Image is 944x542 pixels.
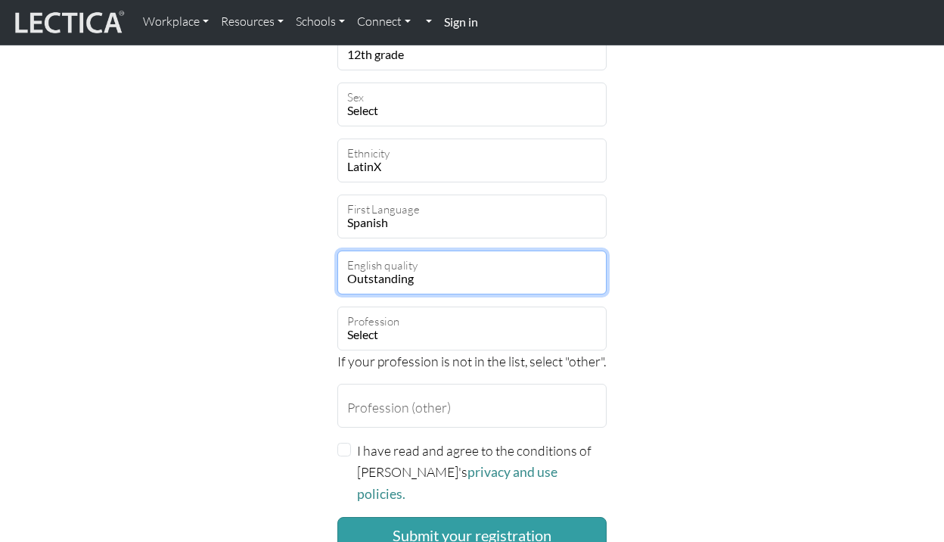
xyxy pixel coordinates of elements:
label: I have read and agree to the conditions of [PERSON_NAME]'s [357,440,607,505]
span: If your profession is not in the list, select "other". [337,353,606,369]
img: lecticalive [11,8,125,37]
input: Profession (other) [337,384,607,428]
a: Resources [215,6,290,38]
a: Connect [351,6,417,38]
a: Sign in [438,6,484,39]
a: Schools [290,6,351,38]
a: Workplace [137,6,215,38]
strong: Sign in [444,14,478,29]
